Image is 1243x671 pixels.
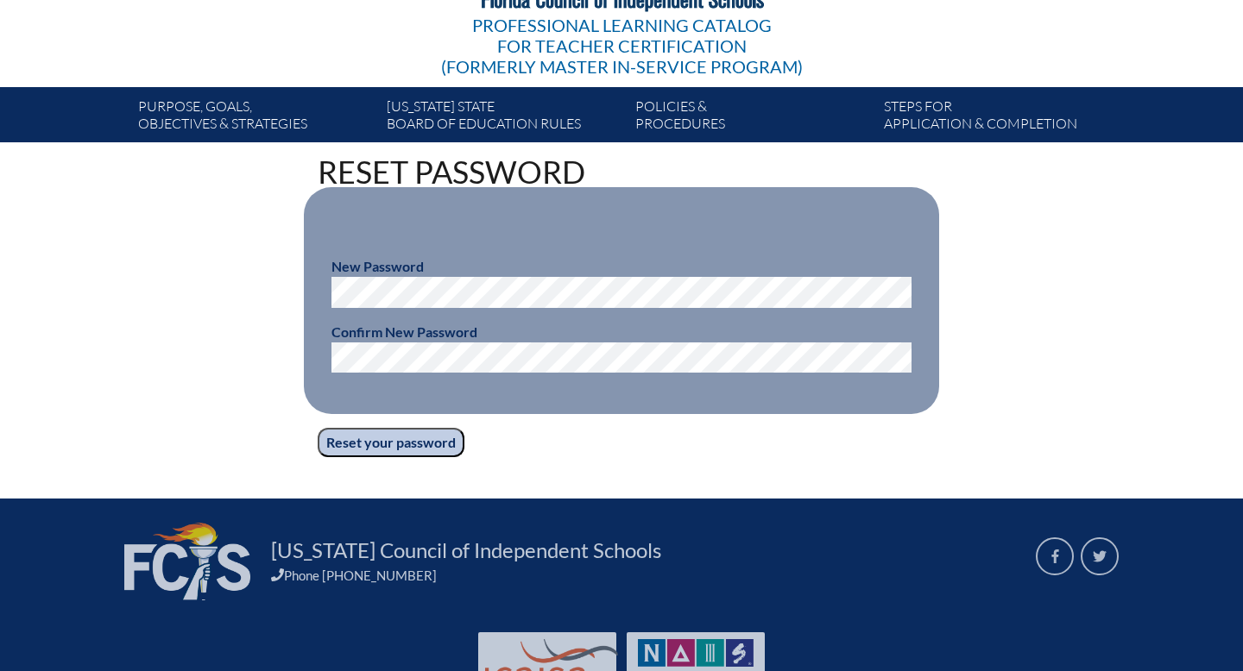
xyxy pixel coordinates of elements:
[441,15,803,77] div: Professional Learning Catalog (formerly Master In-service Program)
[380,94,628,142] a: [US_STATE] StateBoard of Education rules
[628,94,877,142] a: Policies &Procedures
[131,94,380,142] a: Purpose, goals,objectives & strategies
[124,523,250,600] img: FCIS_logo_white
[264,536,668,564] a: [US_STATE] Council of Independent Schools
[331,323,477,340] label: Confirm New Password
[877,94,1126,142] a: Steps forapplication & completion
[318,428,464,457] input: Reset your password
[271,568,1015,583] div: Phone [PHONE_NUMBER]
[318,156,925,187] h1: Reset Password
[331,258,424,274] label: New Password
[497,35,747,56] span: for Teacher Certification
